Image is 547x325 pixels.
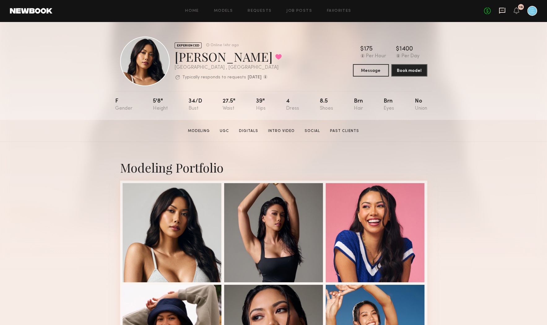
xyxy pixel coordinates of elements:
div: Per Day [402,54,419,59]
div: Online 14hr ago [211,43,239,47]
p: Typically responds to requests [182,75,246,80]
div: 5'8" [153,99,168,111]
div: 8.5 [320,99,333,111]
a: Past Clients [328,128,362,134]
button: Book model [391,64,427,77]
div: $ [360,46,364,52]
button: Message [353,64,389,77]
div: Modeling Portfolio [120,159,427,176]
div: 27.5" [223,99,235,111]
div: Brn [354,99,363,111]
a: UGC [217,128,232,134]
div: 16 [519,6,523,9]
a: Social [302,128,323,134]
div: 1400 [399,46,413,52]
div: [GEOGRAPHIC_DATA] , [GEOGRAPHIC_DATA] [175,65,282,70]
div: 175 [364,46,373,52]
b: [DATE] [248,75,262,80]
div: [PERSON_NAME] [175,48,282,65]
a: Digitals [237,128,261,134]
div: F [115,99,132,111]
div: No [415,99,427,111]
div: Brn [384,99,394,111]
a: Job Posts [286,9,312,13]
a: Models [214,9,233,13]
div: 39" [256,99,266,111]
a: Favorites [327,9,351,13]
a: Intro Video [266,128,297,134]
div: Per Hour [366,54,386,59]
div: $ [396,46,399,52]
a: Modeling [185,128,212,134]
div: 34/d [189,99,202,111]
a: Requests [248,9,271,13]
div: EXPERIENCED [175,42,202,48]
div: 4 [286,99,299,111]
a: Home [185,9,199,13]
